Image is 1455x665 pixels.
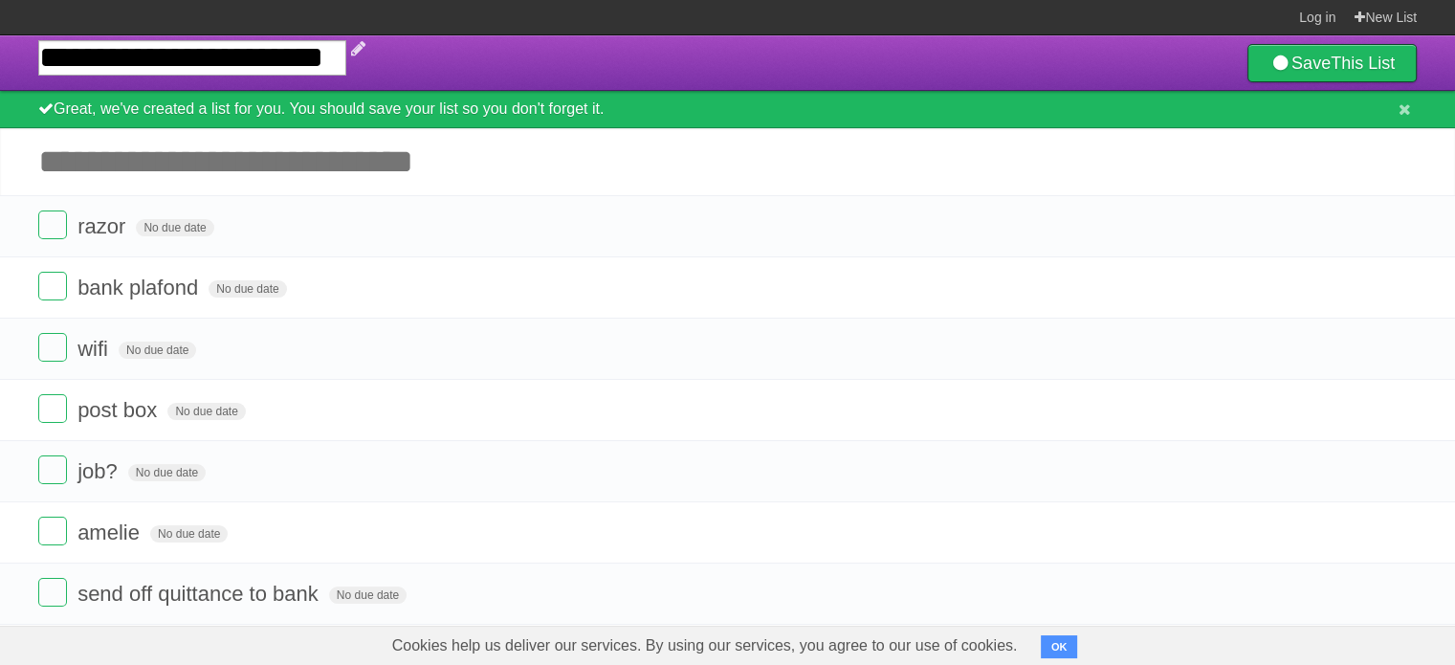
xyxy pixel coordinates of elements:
label: Done [38,333,67,362]
span: job? [77,459,122,483]
span: amelie [77,521,144,544]
span: bank plafond [77,276,203,299]
span: send off quittance to bank [77,582,323,606]
span: wifi [77,337,113,361]
button: OK [1041,635,1078,658]
span: No due date [128,464,206,481]
label: Done [38,211,67,239]
span: No due date [136,219,213,236]
b: This List [1331,54,1395,73]
span: post box [77,398,162,422]
span: No due date [150,525,228,543]
label: Done [38,517,67,545]
span: No due date [119,342,196,359]
label: Done [38,578,67,607]
span: No due date [329,587,407,604]
span: No due date [167,403,245,420]
label: Done [38,455,67,484]
a: SaveThis List [1247,44,1417,82]
label: Done [38,394,67,423]
label: Done [38,272,67,300]
span: No due date [209,280,286,298]
span: razor [77,214,130,238]
span: Cookies help us deliver our services. By using our services, you agree to our use of cookies. [373,627,1037,665]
